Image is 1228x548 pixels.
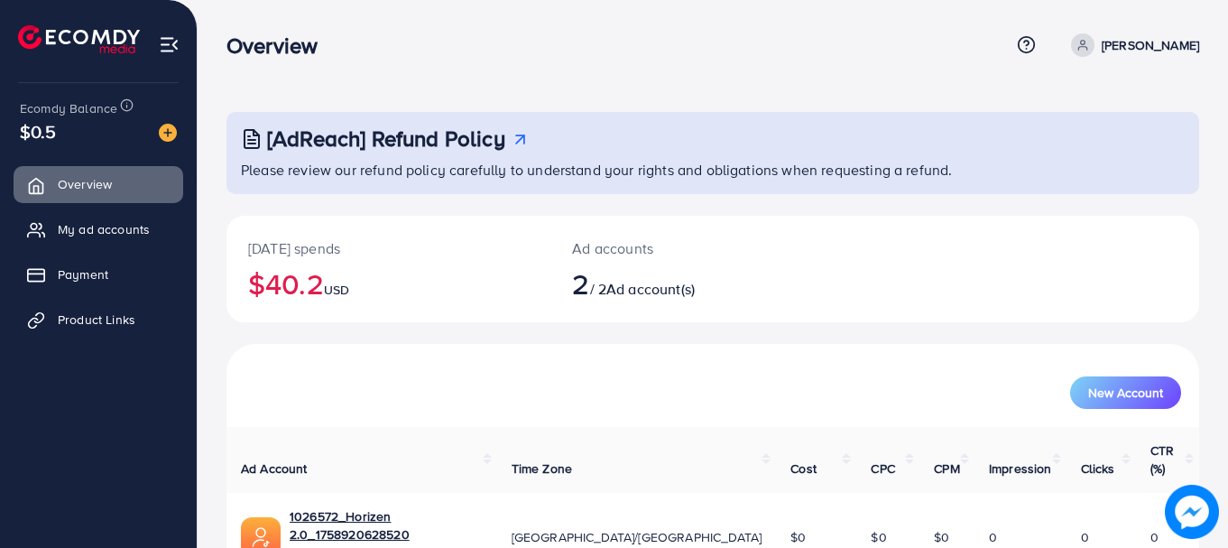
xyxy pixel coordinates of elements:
a: 1026572_Horizen 2.0_1758920628520 [290,507,483,544]
span: 0 [989,528,997,546]
img: menu [159,34,180,55]
a: My ad accounts [14,211,183,247]
span: 0 [1150,528,1159,546]
span: 0 [1081,528,1089,546]
span: $0.5 [20,118,57,144]
a: [PERSON_NAME] [1064,33,1199,57]
span: Cost [790,460,817,478]
span: $0 [871,528,886,546]
h2: $40.2 [248,266,529,301]
button: New Account [1070,376,1181,409]
span: Overview [58,175,112,193]
a: Overview [14,166,183,202]
span: New Account [1088,386,1163,399]
span: $0 [934,528,949,546]
span: My ad accounts [58,220,150,238]
h2: / 2 [572,266,772,301]
img: image [1165,485,1219,539]
h3: Overview [226,33,332,59]
span: CTR (%) [1150,441,1174,478]
p: Ad accounts [572,237,772,259]
span: Ad Account [241,460,308,478]
img: logo [18,25,140,53]
span: Clicks [1081,460,1115,478]
p: Please review our refund policy carefully to understand your rights and obligations when requesti... [241,159,1188,181]
span: CPM [934,460,959,478]
span: [GEOGRAPHIC_DATA]/[GEOGRAPHIC_DATA] [512,528,762,546]
p: [DATE] spends [248,237,529,259]
h3: [AdReach] Refund Policy [267,125,505,152]
img: image [159,124,177,142]
p: [PERSON_NAME] [1102,34,1199,56]
span: 2 [572,263,589,304]
a: Payment [14,256,183,293]
span: Impression [989,460,1052,478]
span: Product Links [58,311,135,329]
span: CPC [871,460,894,478]
span: Ecomdy Balance [20,99,117,117]
span: Payment [58,265,108,283]
span: Time Zone [512,460,572,478]
span: USD [324,281,349,299]
a: Product Links [14,302,183,338]
span: $0 [790,528,806,546]
span: Ad account(s) [606,279,695,299]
